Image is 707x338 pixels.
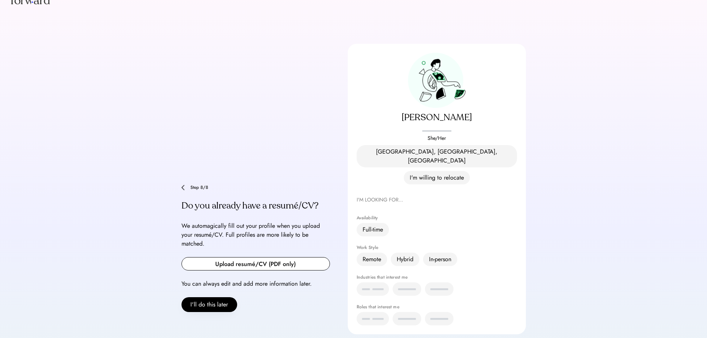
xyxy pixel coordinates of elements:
div: I'M LOOKING FOR... [357,196,517,204]
button: I'll do this later [181,297,237,312]
div: Hybrid [397,255,413,264]
div: She/Her [357,135,517,142]
div: xx xxx [363,314,383,323]
div: xx xxx [363,285,383,293]
div: In-person [429,255,451,264]
div: xxxxx [399,285,415,293]
img: chevron-left.png [181,185,184,190]
div: placeholder [357,127,517,135]
div: Remote [363,255,381,264]
div: Step 8/8 [190,185,330,190]
img: preview-avatar.png [408,53,466,108]
div: I'm willing to relocate [410,173,464,182]
div: [PERSON_NAME] [357,112,517,124]
div: Work Style [357,245,517,250]
div: Availability [357,216,517,220]
div: xxxxx [431,314,448,323]
div: Industries that interest me [357,275,517,279]
div: xxxxx [431,285,448,293]
div: [GEOGRAPHIC_DATA], [GEOGRAPHIC_DATA], [GEOGRAPHIC_DATA] [363,147,511,165]
div: Roles that interest me [357,305,517,309]
div: xxxxx [399,314,415,323]
div: Full-time [363,225,383,234]
div: We automagically fill out your profile when you upload your resumé/CV. Full profiles are more lik... [181,221,330,248]
div: Do you already have a resumé/CV? [181,200,330,212]
div: You can always edit and add more information later. [181,279,330,288]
